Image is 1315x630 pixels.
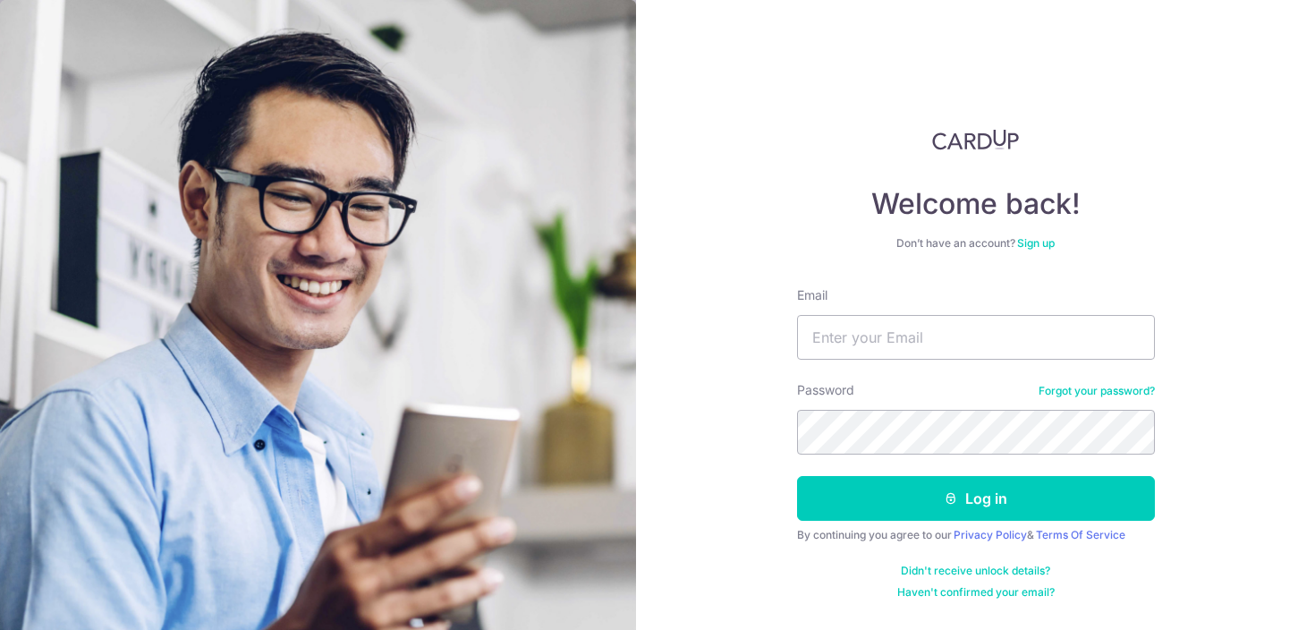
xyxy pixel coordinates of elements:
input: Enter your Email [797,315,1155,360]
div: Don’t have an account? [797,236,1155,251]
img: CardUp Logo [932,129,1020,150]
h4: Welcome back! [797,186,1155,222]
a: Didn't receive unlock details? [901,564,1050,578]
label: Email [797,286,827,304]
button: Log in [797,476,1155,521]
a: Sign up [1017,236,1055,250]
a: Terms Of Service [1036,528,1125,541]
label: Password [797,381,854,399]
a: Haven't confirmed your email? [897,585,1055,600]
a: Forgot your password? [1039,384,1155,398]
a: Privacy Policy [954,528,1027,541]
div: By continuing you agree to our & [797,528,1155,542]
